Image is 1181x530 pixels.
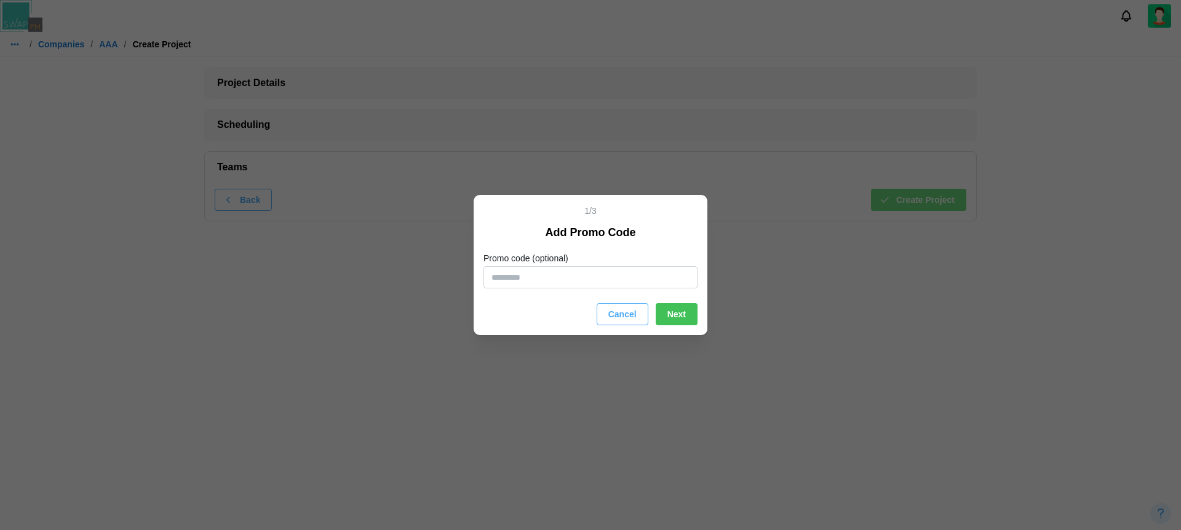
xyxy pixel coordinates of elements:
button: Next [656,303,698,325]
div: Add Promo Code [483,224,698,242]
div: 1 /3 [483,205,698,218]
label: Promo code (optional) [483,252,568,266]
button: Cancel [597,303,648,325]
span: Cancel [608,304,637,325]
span: Next [667,304,686,325]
